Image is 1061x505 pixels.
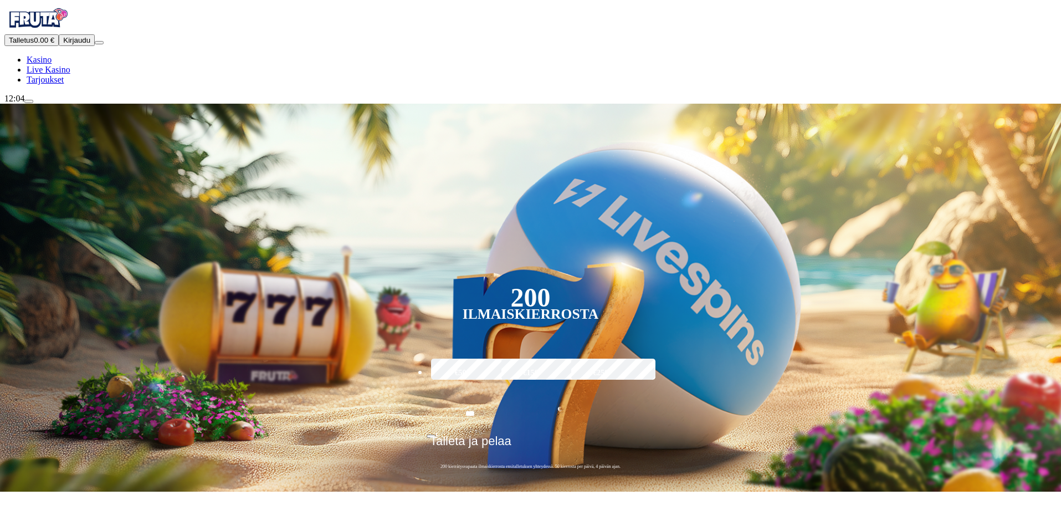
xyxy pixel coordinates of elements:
[435,431,439,437] span: €
[24,100,33,103] button: live-chat
[4,4,1057,85] nav: Primary
[9,36,34,44] span: Talletus
[27,55,52,64] a: diamond iconKasino
[558,404,561,415] span: €
[63,36,90,44] span: Kirjaudu
[4,34,59,46] button: Talletusplus icon0.00 €
[427,433,634,457] button: Talleta ja pelaa
[27,75,64,84] span: Tarjoukset
[430,434,511,456] span: Talleta ja pelaa
[427,463,634,470] span: 200 kierrätysvapaata ilmaiskierrosta ensitalletuksen yhteydessä. 50 kierrosta per päivä, 4 päivän...
[4,94,24,103] span: 12:04
[4,4,71,32] img: Fruta
[27,75,64,84] a: gift-inverted iconTarjoukset
[499,357,563,389] label: €150
[510,291,550,304] div: 200
[27,65,70,74] a: poker-chip iconLive Kasino
[428,357,493,389] label: €50
[27,55,52,64] span: Kasino
[27,65,70,74] span: Live Kasino
[59,34,95,46] button: Kirjaudu
[568,357,633,389] label: €250
[95,41,104,44] button: menu
[34,36,54,44] span: 0.00 €
[4,24,71,34] a: Fruta
[463,308,599,321] div: Ilmaiskierrosta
